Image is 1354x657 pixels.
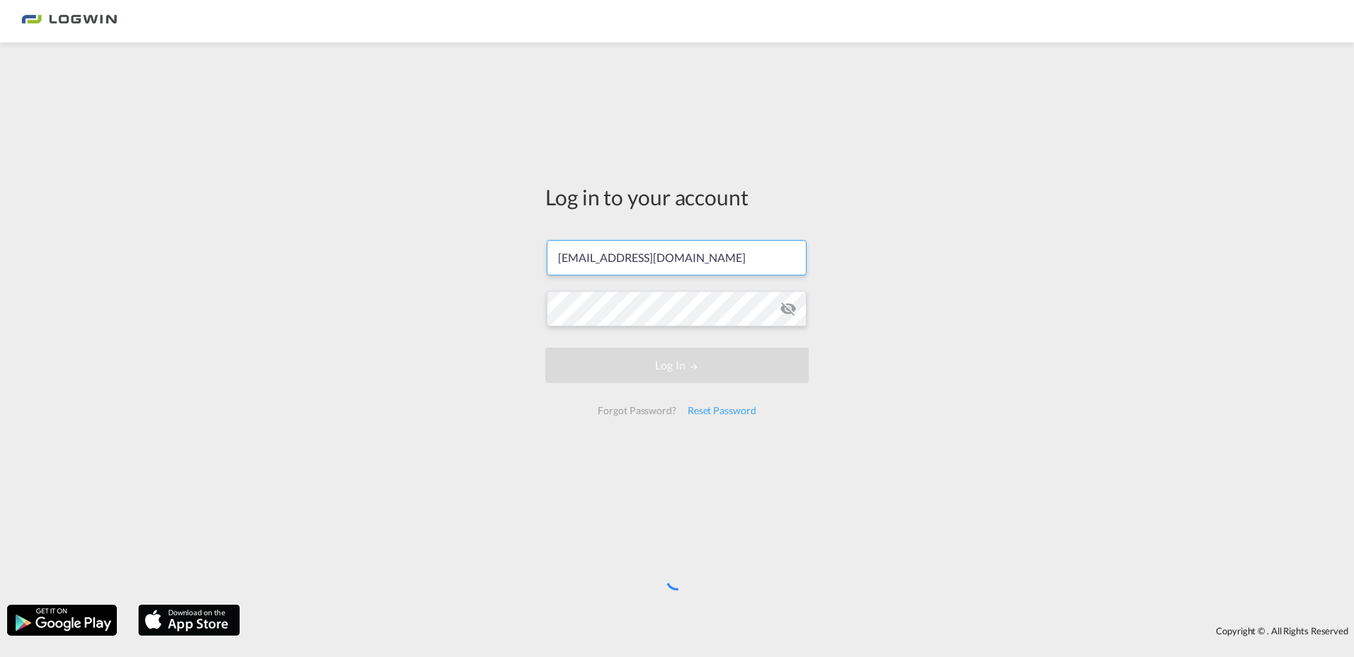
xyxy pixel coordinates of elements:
[545,348,809,383] button: LOGIN
[247,619,1354,643] div: Copyright © . All Rights Reserved
[682,398,762,423] div: Reset Password
[137,603,241,637] img: apple.png
[6,603,118,637] img: google.png
[547,240,807,275] input: Enter email/phone number
[545,182,809,212] div: Log in to your account
[780,300,797,317] md-icon: icon-eye-off
[592,398,681,423] div: Forgot Password?
[21,6,117,38] img: 2761ae10d95411efa20a1f5e0282d2d7.png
